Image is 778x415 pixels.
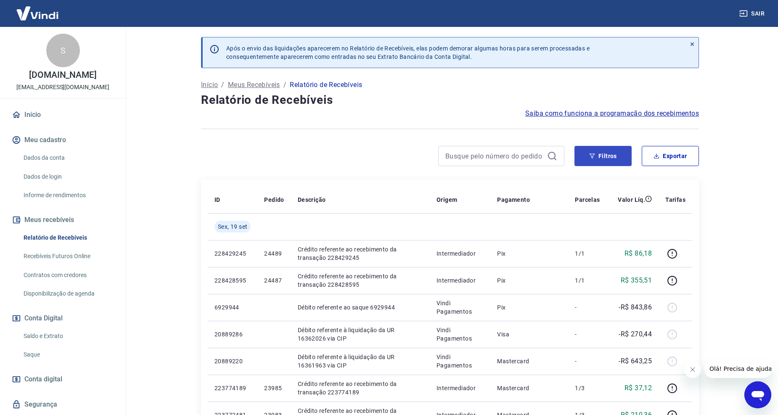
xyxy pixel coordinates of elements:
p: Pagamento [497,196,530,204]
a: Dados da conta [20,149,116,167]
p: Débito referente ao saque 6929944 [298,303,423,312]
p: -R$ 643,25 [619,356,652,366]
p: 23985 [264,384,284,392]
p: / [221,80,224,90]
p: -R$ 843,86 [619,302,652,312]
a: Relatório de Recebíveis [20,229,116,246]
p: Débito referente à liquidação da UR 16361963 via CIP [298,353,423,370]
p: Visa [497,330,561,338]
p: 6929944 [214,303,251,312]
a: Conta digital [10,370,116,389]
p: 1/1 [575,249,600,258]
button: Conta Digital [10,309,116,328]
span: Sex, 19 set [218,222,247,231]
iframe: Botão para abrir a janela de mensagens [744,381,771,408]
a: Meus Recebíveis [228,80,280,90]
p: R$ 86,18 [625,248,652,259]
p: Tarifas [665,196,685,204]
p: Crédito referente ao recebimento da transação 228428595 [298,272,423,289]
p: Valor Líq. [618,196,645,204]
a: Recebíveis Futuros Online [20,248,116,265]
p: Intermediador [437,249,484,258]
p: Vindi Pagamentos [437,326,484,343]
span: Conta digital [24,373,62,385]
p: 24489 [264,249,284,258]
a: Saldo e Extrato [20,328,116,345]
a: Disponibilização de agenda [20,285,116,302]
p: ID [214,196,220,204]
p: Após o envio das liquidações aparecerem no Relatório de Recebíveis, elas podem demorar algumas ho... [226,44,590,61]
p: Vindi Pagamentos [437,353,484,370]
p: 24487 [264,276,284,285]
p: -R$ 270,44 [619,329,652,339]
h4: Relatório de Recebíveis [201,92,699,108]
button: Filtros [574,146,632,166]
p: 1/3 [575,384,600,392]
p: Pix [497,303,561,312]
p: Crédito referente ao recebimento da transação 223774189 [298,380,423,396]
p: 228429245 [214,249,251,258]
p: 20889286 [214,330,251,338]
a: Dados de login [20,168,116,185]
a: Informe de rendimentos [20,187,116,204]
a: Início [10,106,116,124]
p: 228428595 [214,276,251,285]
p: [EMAIL_ADDRESS][DOMAIN_NAME] [16,83,109,92]
p: - [575,357,600,365]
p: Origem [437,196,457,204]
a: Contratos com credores [20,267,116,284]
p: - [575,330,600,338]
a: Segurança [10,395,116,414]
p: 1/1 [575,276,600,285]
p: Parcelas [575,196,600,204]
iframe: Fechar mensagem [684,361,701,378]
button: Sair [738,6,768,21]
iframe: Mensagem da empresa [704,359,771,378]
p: Intermediador [437,384,484,392]
p: Descrição [298,196,326,204]
input: Busque pelo número do pedido [445,150,544,162]
span: Olá! Precisa de ajuda? [5,6,71,13]
p: 223774189 [214,384,251,392]
button: Exportar [642,146,699,166]
img: Vindi [10,0,65,26]
p: Pix [497,249,561,258]
p: Pedido [264,196,284,204]
div: S [46,34,80,67]
p: Débito referente à liquidação da UR 16362026 via CIP [298,326,423,343]
p: - [575,303,600,312]
button: Meus recebíveis [10,211,116,229]
a: Início [201,80,218,90]
a: Saiba como funciona a programação dos recebimentos [525,108,699,119]
p: Mastercard [497,357,561,365]
p: R$ 355,51 [621,275,652,285]
p: Vindi Pagamentos [437,299,484,316]
p: Mastercard [497,384,561,392]
p: [DOMAIN_NAME] [29,71,97,79]
p: / [283,80,286,90]
p: Crédito referente ao recebimento da transação 228429245 [298,245,423,262]
p: R$ 37,12 [625,383,652,393]
p: Intermediador [437,276,484,285]
p: Pix [497,276,561,285]
p: 20889220 [214,357,251,365]
button: Meu cadastro [10,131,116,149]
a: Saque [20,346,116,363]
p: Relatório de Recebíveis [290,80,362,90]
